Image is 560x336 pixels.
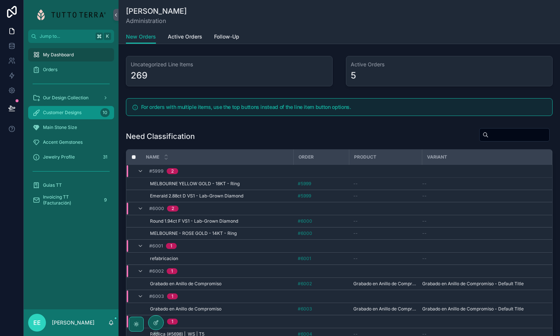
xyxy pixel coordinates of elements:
[422,181,543,187] a: --
[298,281,344,287] a: #6002
[28,91,114,104] a: Our Design Collection
[299,154,314,160] span: Order
[24,43,119,216] div: scrollable content
[52,319,94,326] p: [PERSON_NAME]
[28,48,114,61] a: My Dashboard
[298,281,312,287] span: #6002
[427,154,447,160] span: Variant
[126,33,156,40] span: New Orders
[171,293,173,299] div: 1
[353,230,417,236] a: --
[150,281,289,287] a: Grabado en Anillo de Compromiso
[298,193,344,199] a: #5999
[28,106,114,119] a: Customer Designs10
[353,256,358,262] span: --
[150,306,221,312] span: Grabado en Anillo de Compromiso
[43,139,83,145] span: Accent Gemstones
[353,181,417,187] a: --
[150,230,237,236] span: MELBOURNE - ROSE GOLD - 14KT - Ring
[298,306,312,312] a: #6003
[141,104,546,110] h5: For orders with multiple items, use the top buttons instead of the line item button options.
[101,153,110,162] div: 31
[422,181,427,187] span: --
[422,218,427,224] span: --
[298,306,344,312] a: #6003
[150,218,238,224] span: Round 1.94ct F VS1 - Lab-Grown Diamond
[168,30,202,45] a: Active Orders
[422,256,543,262] a: --
[422,306,524,312] span: Grabado en Anillo de Compromiso - Default Title
[353,218,417,224] a: --
[150,181,289,187] a: MELBOURNE YELLOW GOLD - 18KT - Ring
[131,70,147,81] div: 269
[150,256,289,262] a: refabricacion
[149,293,164,299] span: #6003
[150,306,289,312] a: Grabado en Anillo de Compromiso
[298,256,311,262] a: #6001
[43,182,62,188] span: Guias TT
[37,9,106,21] img: App logo
[150,193,243,199] span: Emerald 2.88ct D VS1 - Lab-Grown Diamond
[33,318,41,327] span: EE
[298,230,312,236] a: #6000
[150,218,289,224] a: Round 1.94ct F VS1 - Lab-Grown Diamond
[150,181,240,187] span: MELBOURNE YELLOW GOLD - 18KT - Ring
[146,154,159,160] span: Name
[150,256,178,262] span: refabricacion
[214,30,239,45] a: Follow-Up
[171,168,174,174] div: 2
[150,230,289,236] a: MELBOURNE - ROSE GOLD - 14KT - Ring
[298,230,344,236] a: #6000
[353,281,417,287] a: Grabado en Anillo de Compromiso
[351,61,548,68] h3: Active Orders
[422,230,543,236] a: --
[101,196,110,204] div: 9
[43,95,89,101] span: Our Design Collection
[298,193,311,199] a: #5999
[422,193,427,199] span: --
[170,243,172,249] div: 1
[126,16,187,25] span: Administration
[298,256,344,262] a: #6001
[28,150,114,164] a: Jewelry Profile31
[168,33,202,40] span: Active Orders
[422,281,543,287] a: Grabado en Anillo de Compromiso - Default Title
[43,110,81,116] span: Customer Designs
[104,33,110,39] span: K
[422,230,427,236] span: --
[100,108,110,117] div: 10
[28,121,114,134] a: Main Stone Size
[150,281,221,287] span: Grabado en Anillo de Compromiso
[43,124,77,130] span: Main Stone Size
[126,131,195,142] h1: Need Classification
[353,256,417,262] a: --
[353,230,358,236] span: --
[149,243,163,249] span: #6001
[214,33,239,40] span: Follow-Up
[43,67,57,73] span: Orders
[28,30,114,43] button: Jump to...K
[298,181,311,187] a: #5999
[171,206,174,212] div: 2
[28,179,114,192] a: Guias TT
[171,268,173,274] div: 1
[43,52,74,58] span: My Dashboard
[43,154,75,160] span: Jewelry Profile
[28,136,114,149] a: Accent Gemstones
[298,181,344,187] a: #5999
[351,70,356,81] div: 5
[28,63,114,76] a: Orders
[353,306,417,312] a: Grabado en Anillo de Compromiso
[298,218,312,224] a: #6000
[422,218,543,224] a: --
[353,181,358,187] span: --
[40,33,93,39] span: Jump to...
[353,193,358,199] span: --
